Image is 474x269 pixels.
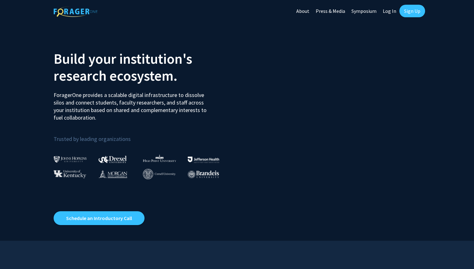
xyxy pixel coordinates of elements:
img: Cornell University [143,169,176,179]
img: Thomas Jefferson University [188,157,219,163]
p: ForagerOne provides a scalable digital infrastructure to dissolve silos and connect students, fac... [54,87,211,121]
a: Opens in a new tab [54,211,145,225]
img: High Point University [143,154,176,162]
img: Brandeis University [188,170,219,178]
img: Morgan State University [98,170,127,178]
img: Drexel University [98,156,127,163]
p: Trusted by leading organizations [54,126,232,144]
h2: Build your institution's research ecosystem. [54,50,232,84]
a: Sign Up [399,5,425,17]
img: Johns Hopkins University [54,156,87,163]
img: University of Kentucky [54,170,86,178]
img: ForagerOne Logo [54,6,97,17]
